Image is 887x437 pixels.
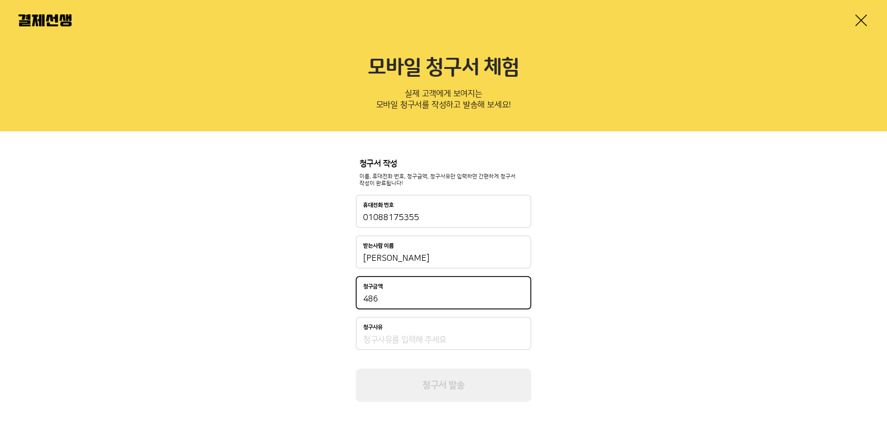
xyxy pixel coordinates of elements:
[359,159,528,169] p: 청구서 작성
[359,173,528,188] p: 이름, 휴대전화 번호, 청구금액, 청구사유만 입력하면 간편하게 청구서 작성이 완료됩니다!
[356,369,531,402] button: 청구서 발송
[363,253,524,264] input: 받는사람 이름
[18,14,72,26] img: 결제선생
[363,324,383,331] p: 청구사유
[363,212,524,223] input: 휴대전화 번호
[363,294,524,305] input: 청구금액
[363,243,394,249] p: 받는사람 이름
[363,334,524,345] input: 청구사유
[18,86,869,117] p: 실제 고객에게 보여지는 모바일 청구서를 작성하고 발송해 보세요!
[363,283,383,290] p: 청구금액
[18,55,869,80] h2: 모바일 청구서 체험
[363,202,394,209] p: 휴대전화 번호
